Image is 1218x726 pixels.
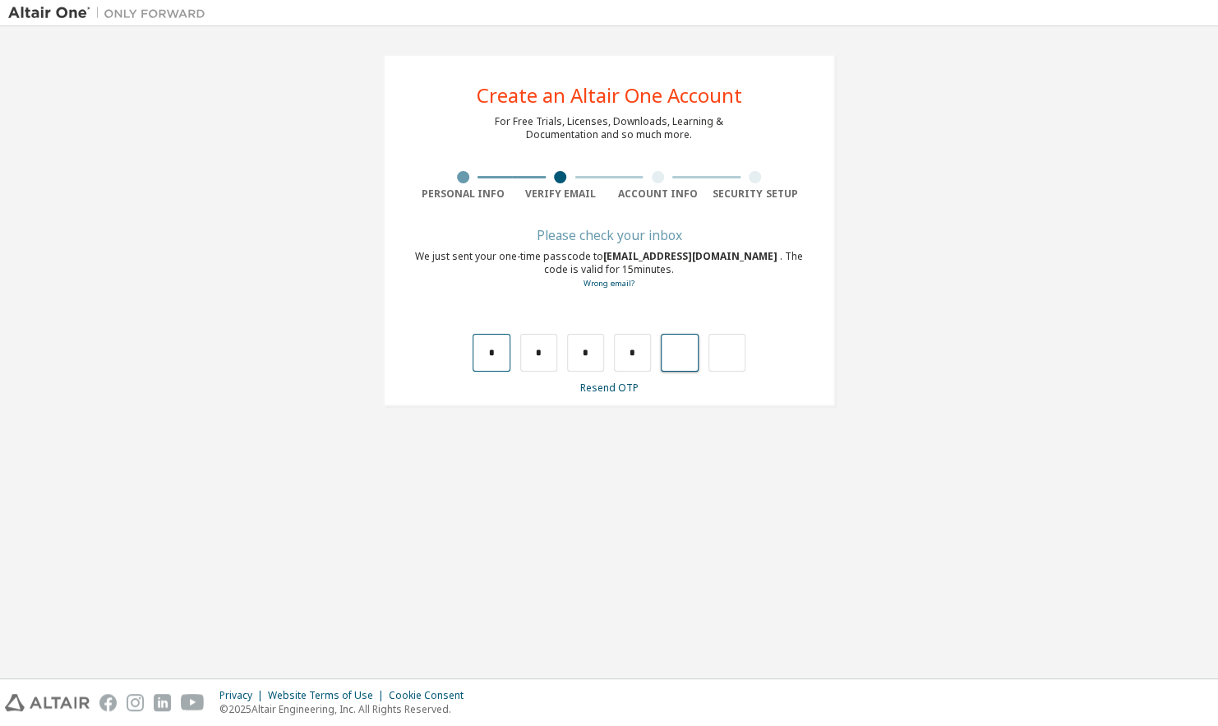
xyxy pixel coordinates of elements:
div: Privacy [219,689,268,702]
span: [EMAIL_ADDRESS][DOMAIN_NAME] [603,249,780,263]
a: Go back to the registration form [584,278,634,289]
div: Cookie Consent [389,689,473,702]
div: Website Terms of Use [268,689,389,702]
div: Security Setup [707,187,805,201]
img: Altair One [8,5,214,21]
img: instagram.svg [127,694,144,711]
img: youtube.svg [181,694,205,711]
div: Personal Info [414,187,512,201]
div: Account Info [609,187,707,201]
img: linkedin.svg [154,694,171,711]
img: facebook.svg [99,694,117,711]
div: We just sent your one-time passcode to . The code is valid for 15 minutes. [414,250,804,290]
div: For Free Trials, Licenses, Downloads, Learning & Documentation and so much more. [495,115,723,141]
div: Please check your inbox [414,230,804,240]
div: Verify Email [512,187,610,201]
p: © 2025 Altair Engineering, Inc. All Rights Reserved. [219,702,473,716]
div: Create an Altair One Account [477,86,742,105]
a: Resend OTP [580,381,639,395]
img: altair_logo.svg [5,694,90,711]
